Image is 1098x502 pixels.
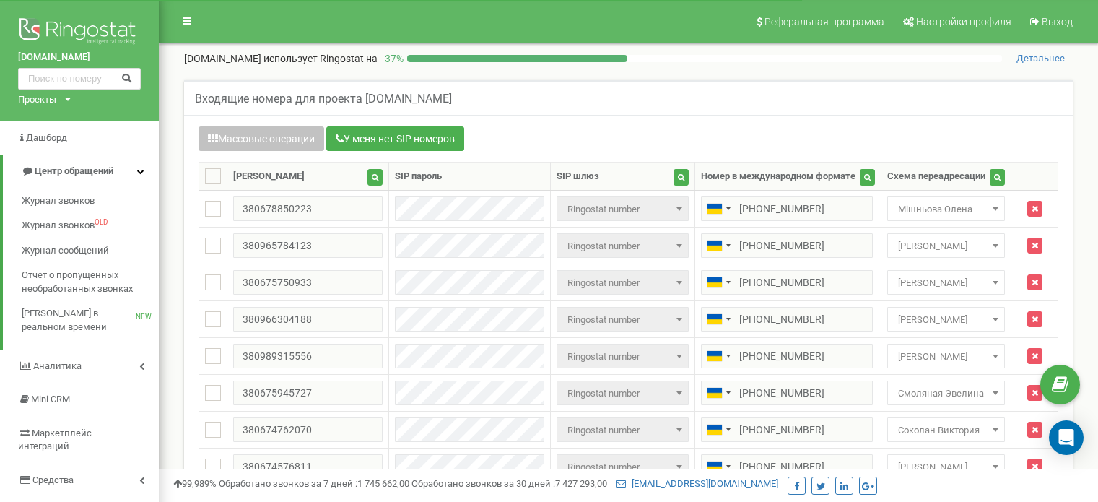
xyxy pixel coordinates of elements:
[1016,53,1065,64] span: Детальнее
[22,194,95,208] span: Журнал звонков
[892,420,1000,441] span: Соколан Виктория
[887,270,1005,295] span: Шевчук Виктория
[35,165,113,176] span: Центр обращений
[18,428,92,452] span: Маркетплейс интеграций
[892,384,1000,404] span: Смоляная Эвелина
[701,417,873,442] input: 050 123 4567
[702,418,735,441] div: Telephone country code
[184,51,378,66] p: [DOMAIN_NAME]
[887,170,985,183] div: Схема переадресации
[764,16,884,27] span: Реферальная программа
[702,308,735,331] div: Telephone country code
[701,381,873,405] input: 050 123 4567
[702,271,735,294] div: Telephone country code
[22,219,95,233] span: Журнал звонков
[22,244,109,258] span: Журнал сообщений
[557,417,689,442] span: Ringostat number
[195,92,452,105] h5: Входящие номера для проекта [DOMAIN_NAME]
[378,51,407,66] p: 37 %
[892,310,1000,330] span: Оверченко Тетяна
[892,457,1000,477] span: Юнак Анна
[18,51,141,64] a: [DOMAIN_NAME]
[22,301,159,339] a: [PERSON_NAME] в реальном времениNEW
[701,344,873,368] input: 050 123 4567
[555,478,607,489] u: 7 427 293,00
[892,273,1000,293] span: Шевчук Виктория
[22,189,159,214] a: Журнал звонков
[557,454,689,479] span: Ringostat number
[411,478,607,489] span: Обработано звонков за 30 дней :
[702,234,735,257] div: Telephone country code
[33,360,82,371] span: Аналитика
[887,233,1005,258] span: Гончарова Валерія
[702,455,735,478] div: Telephone country code
[22,263,159,301] a: Отчет о пропущенных необработанных звонках
[562,420,684,441] span: Ringostat number
[22,238,159,264] a: Журнал сообщений
[701,270,873,295] input: 050 123 4567
[18,14,141,51] img: Ringostat logo
[887,381,1005,405] span: Смоляная Эвелина
[3,155,159,189] a: Центр обращений
[31,394,70,404] span: Mini CRM
[701,233,873,258] input: 050 123 4567
[557,381,689,405] span: Ringostat number
[233,170,305,183] div: [PERSON_NAME]
[562,310,684,330] span: Ringostat number
[219,478,409,489] span: Обработано звонков за 7 дней :
[557,170,599,183] div: SIP шлюз
[22,269,152,295] span: Отчет о пропущенных необработанных звонках
[557,344,689,368] span: Ringostat number
[562,199,684,220] span: Ringostat number
[892,199,1000,220] span: Мішньова Олена
[26,132,67,143] span: Дашборд
[32,475,74,485] span: Средства
[702,197,735,220] div: Telephone country code
[22,307,136,334] span: [PERSON_NAME] в реальном времени
[199,126,324,151] button: Массовые операции
[22,213,159,238] a: Журнал звонковOLD
[701,196,873,221] input: 050 123 4567
[887,344,1005,368] span: Дегнера Мирослава
[562,384,684,404] span: Ringostat number
[562,347,684,367] span: Ringostat number
[173,478,217,489] span: 99,989%
[1049,420,1084,455] div: Open Intercom Messenger
[887,307,1005,332] span: Оверченко Тетяна
[616,478,778,489] a: [EMAIL_ADDRESS][DOMAIN_NAME]
[557,196,689,221] span: Ringostat number
[702,345,735,368] div: Telephone country code
[892,236,1000,256] span: Гончарова Валерія
[263,53,378,64] span: использует Ringostat на
[887,196,1005,221] span: Мішньова Олена
[701,307,873,332] input: 050 123 4567
[18,93,56,107] div: Проекты
[326,126,464,151] button: У меня нет SIP номеров
[18,68,141,90] input: Поиск по номеру
[557,307,689,332] span: Ringostat number
[557,270,689,295] span: Ringostat number
[357,478,409,489] u: 1 745 662,00
[916,16,1011,27] span: Настройки профиля
[557,233,689,258] span: Ringostat number
[1042,16,1073,27] span: Выход
[562,236,684,256] span: Ringostat number
[389,163,551,191] th: SIP пароль
[701,454,873,479] input: 050 123 4567
[562,457,684,477] span: Ringostat number
[887,454,1005,479] span: Юнак Анна
[887,417,1005,442] span: Соколан Виктория
[892,347,1000,367] span: Дегнера Мирослава
[702,381,735,404] div: Telephone country code
[701,170,855,183] div: Номер в международном формате
[562,273,684,293] span: Ringostat number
